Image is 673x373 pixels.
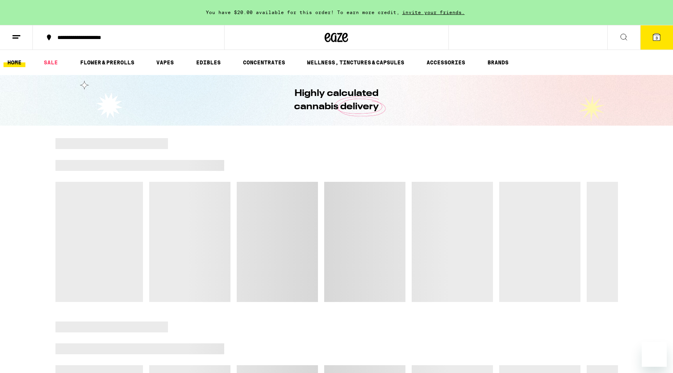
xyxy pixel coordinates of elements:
a: BRANDS [484,58,512,67]
a: HOME [4,58,25,67]
a: WELLNESS, TINCTURES & CAPSULES [303,58,408,67]
span: 3 [655,36,658,40]
span: You have $20.00 available for this order! To earn more credit, [206,10,400,15]
a: FLOWER & PREROLLS [76,58,138,67]
a: CONCENTRATES [239,58,289,67]
h1: Highly calculated cannabis delivery [272,87,401,114]
a: EDIBLES [192,58,225,67]
button: 3 [640,25,673,50]
a: ACCESSORIES [423,58,469,67]
iframe: Button to launch messaging window [642,342,667,367]
a: SALE [40,58,62,67]
span: invite your friends. [400,10,468,15]
a: VAPES [152,58,178,67]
